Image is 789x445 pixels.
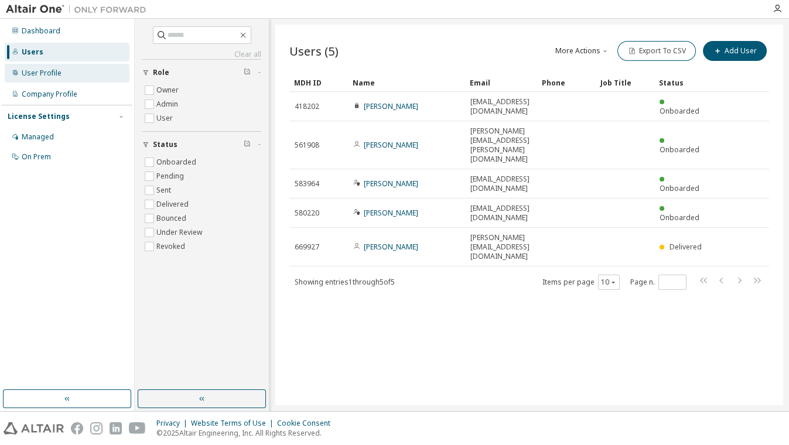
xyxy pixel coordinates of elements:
[364,101,418,111] a: [PERSON_NAME]
[295,141,319,150] span: 561908
[660,183,699,193] span: Onboarded
[289,43,339,59] span: Users (5)
[470,174,532,193] span: [EMAIL_ADDRESS][DOMAIN_NAME]
[129,422,146,434] img: youtube.svg
[660,213,699,222] span: Onboarded
[156,225,204,239] label: Under Review
[470,97,532,116] span: [EMAIL_ADDRESS][DOMAIN_NAME]
[22,90,77,99] div: Company Profile
[153,140,177,149] span: Status
[22,26,60,36] div: Dashboard
[364,208,418,218] a: [PERSON_NAME]
[156,97,180,111] label: Admin
[364,140,418,150] a: [PERSON_NAME]
[156,419,191,428] div: Privacy
[153,68,169,77] span: Role
[470,204,532,222] span: [EMAIL_ADDRESS][DOMAIN_NAME]
[156,428,337,438] p: © 2025 Altair Engineering, Inc. All Rights Reserved.
[156,183,173,197] label: Sent
[142,60,261,85] button: Role
[156,111,175,125] label: User
[353,73,460,92] div: Name
[470,73,532,92] div: Email
[470,233,532,261] span: [PERSON_NAME][EMAIL_ADDRESS][DOMAIN_NAME]
[660,145,699,155] span: Onboarded
[156,211,189,225] label: Bounced
[142,132,261,158] button: Status
[22,152,51,162] div: On Prem
[110,422,122,434] img: linkedin.svg
[659,73,708,92] div: Status
[295,208,319,218] span: 580220
[295,102,319,111] span: 418202
[617,41,696,61] button: Export To CSV
[156,83,181,97] label: Owner
[156,197,191,211] label: Delivered
[295,277,395,287] span: Showing entries 1 through 5 of 5
[294,73,343,92] div: MDH ID
[364,179,418,189] a: [PERSON_NAME]
[364,242,418,252] a: [PERSON_NAME]
[670,242,702,252] span: Delivered
[22,132,54,142] div: Managed
[71,422,83,434] img: facebook.svg
[295,179,319,189] span: 583964
[8,112,70,121] div: License Settings
[295,242,319,252] span: 669927
[156,155,199,169] label: Onboarded
[542,73,591,92] div: Phone
[22,69,62,78] div: User Profile
[6,4,152,15] img: Altair One
[142,50,261,59] a: Clear all
[630,275,686,290] span: Page n.
[244,68,251,77] span: Clear filter
[244,140,251,149] span: Clear filter
[470,126,532,164] span: [PERSON_NAME][EMAIL_ADDRESS][PERSON_NAME][DOMAIN_NAME]
[90,422,103,434] img: instagram.svg
[660,106,699,116] span: Onboarded
[277,419,337,428] div: Cookie Consent
[22,47,43,57] div: Users
[156,239,187,254] label: Revoked
[542,275,620,290] span: Items per page
[703,41,767,61] button: Add User
[600,73,650,92] div: Job Title
[156,169,186,183] label: Pending
[4,422,64,434] img: altair_logo.svg
[601,278,617,287] button: 10
[191,419,277,428] div: Website Terms of Use
[554,41,610,61] button: More Actions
